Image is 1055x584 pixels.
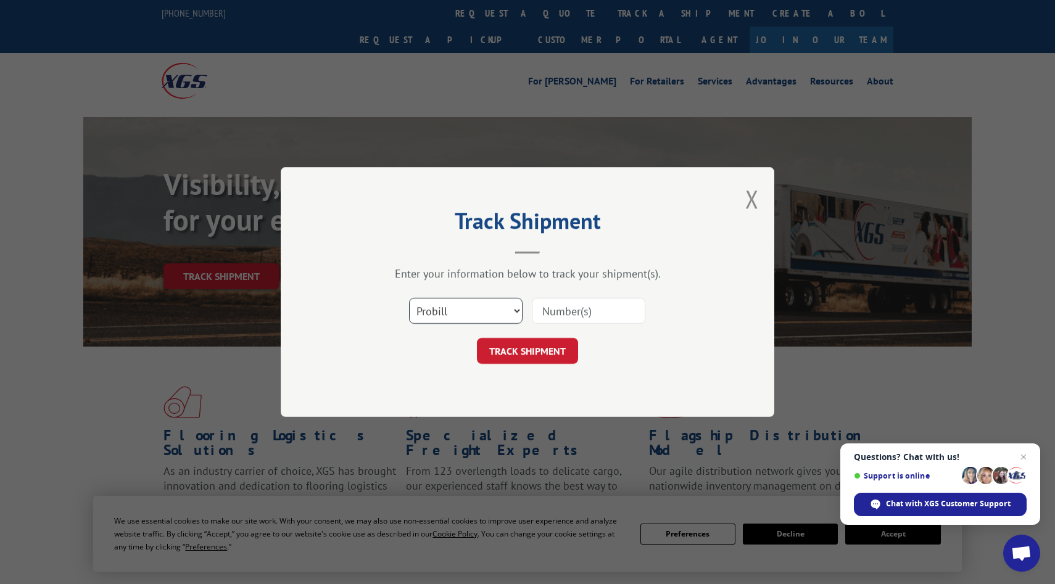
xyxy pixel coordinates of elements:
button: TRACK SHIPMENT [477,338,578,364]
h2: Track Shipment [342,212,713,236]
span: Support is online [854,471,958,480]
span: Questions? Chat with us! [854,452,1027,462]
div: Chat with XGS Customer Support [854,493,1027,516]
div: Open chat [1003,535,1040,572]
input: Number(s) [532,298,645,324]
span: Close chat [1016,450,1031,464]
div: Enter your information below to track your shipment(s). [342,266,713,281]
button: Close modal [745,183,759,215]
span: Chat with XGS Customer Support [886,498,1011,509]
